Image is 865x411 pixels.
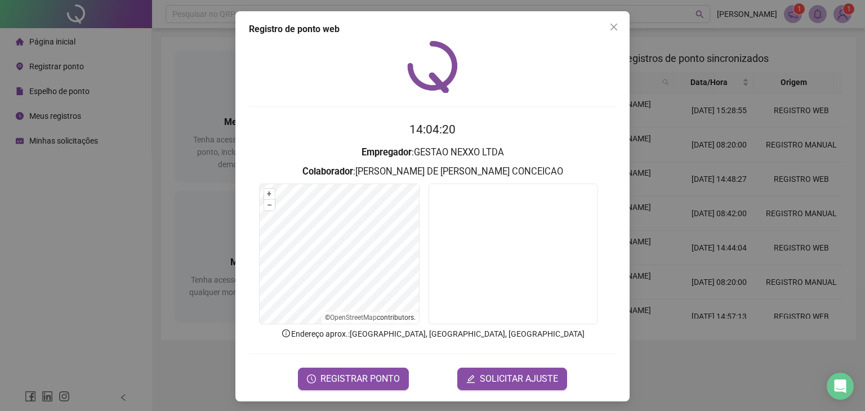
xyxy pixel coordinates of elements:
span: close [609,23,618,32]
a: OpenStreetMap [330,314,377,321]
button: editSOLICITAR AJUSTE [457,368,567,390]
button: – [264,200,275,211]
li: © contributors. [325,314,416,321]
span: REGISTRAR PONTO [320,372,400,386]
div: Open Intercom Messenger [827,373,854,400]
h3: : [PERSON_NAME] DE [PERSON_NAME] CONCEICAO [249,164,616,179]
strong: Colaborador [302,166,353,177]
span: info-circle [281,328,291,338]
h3: : GESTAO NEXXO LTDA [249,145,616,160]
time: 14:04:20 [409,123,456,136]
strong: Empregador [362,147,412,158]
span: clock-circle [307,374,316,383]
button: REGISTRAR PONTO [298,368,409,390]
p: Endereço aprox. : [GEOGRAPHIC_DATA], [GEOGRAPHIC_DATA], [GEOGRAPHIC_DATA] [249,328,616,340]
img: QRPoint [407,41,458,93]
span: SOLICITAR AJUSTE [480,372,558,386]
button: + [264,189,275,199]
div: Registro de ponto web [249,23,616,36]
button: Close [605,18,623,36]
span: edit [466,374,475,383]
